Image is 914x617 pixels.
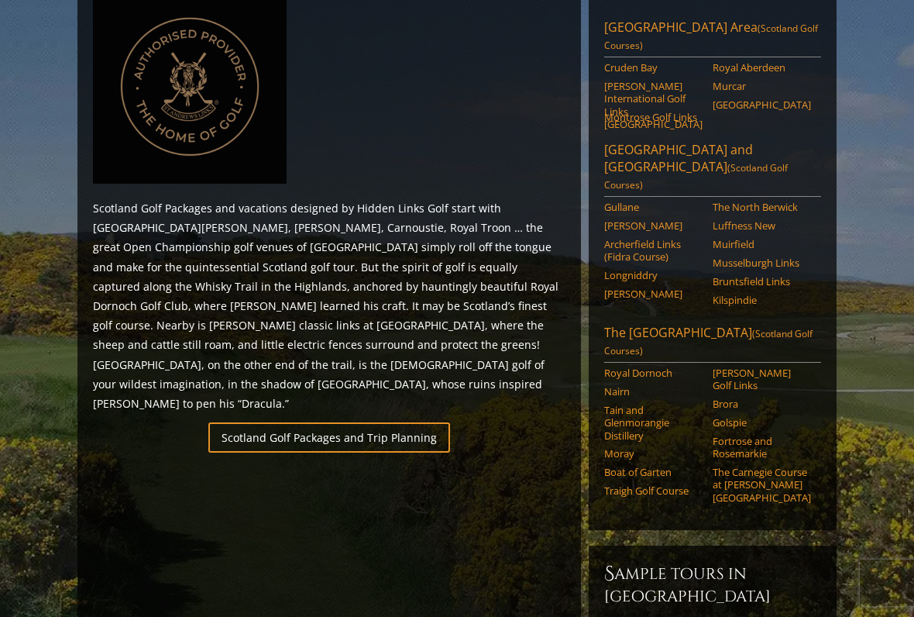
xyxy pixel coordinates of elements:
[604,385,703,398] a: Nairn
[713,466,811,504] a: The Carnegie Course at [PERSON_NAME][GEOGRAPHIC_DATA]
[604,219,703,232] a: [PERSON_NAME]
[604,141,821,197] a: [GEOGRAPHIC_DATA] and [GEOGRAPHIC_DATA](Scotland Golf Courses)
[713,275,811,288] a: Bruntsfield Links
[604,61,703,74] a: Cruden Bay
[713,238,811,250] a: Muirfield
[604,19,821,57] a: [GEOGRAPHIC_DATA] Area(Scotland Golf Courses)
[604,367,703,379] a: Royal Dornoch
[713,435,811,460] a: Fortrose and Rosemarkie
[604,288,703,300] a: [PERSON_NAME]
[604,484,703,497] a: Traigh Golf Course
[604,447,703,460] a: Moray
[604,111,703,123] a: Montrose Golf Links
[604,269,703,281] a: Longniddry
[604,466,703,478] a: Boat of Garten
[604,238,703,264] a: Archerfield Links (Fidra Course)
[604,201,703,213] a: Gullane
[93,198,565,413] p: Scotland Golf Packages and vacations designed by Hidden Links Golf start with [GEOGRAPHIC_DATA][P...
[713,80,811,92] a: Murcar
[713,98,811,111] a: [GEOGRAPHIC_DATA]
[713,61,811,74] a: Royal Aberdeen
[604,404,703,442] a: Tain and Glenmorangie Distillery
[604,561,821,607] h6: Sample Tours in [GEOGRAPHIC_DATA]
[713,398,811,410] a: Brora
[604,80,703,130] a: [PERSON_NAME] International Golf Links [GEOGRAPHIC_DATA]
[604,324,821,363] a: The [GEOGRAPHIC_DATA](Scotland Golf Courses)
[713,416,811,429] a: Golspie
[713,219,811,232] a: Luffness New
[713,257,811,269] a: Musselburgh Links
[713,294,811,306] a: Kilspindie
[713,367,811,392] a: [PERSON_NAME] Golf Links
[713,201,811,213] a: The North Berwick
[208,422,450,453] a: Scotland Golf Packages and Trip Planning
